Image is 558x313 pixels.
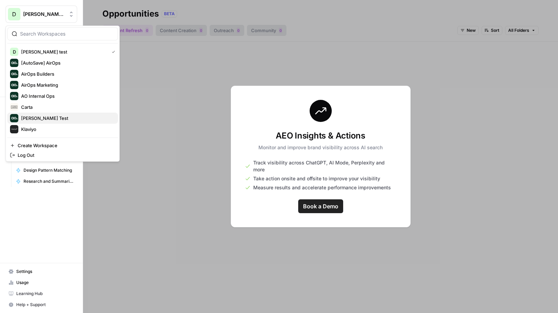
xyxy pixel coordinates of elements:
[20,30,113,37] input: Search Workspaces
[10,70,18,78] img: AirOps Builders Logo
[12,10,16,18] span: D
[7,150,118,160] a: Log Out
[24,178,74,184] span: Research and Summarize
[21,82,112,88] span: AirOps Marketing
[6,6,77,23] button: Workspace: David test
[6,266,77,277] a: Settings
[10,59,18,67] img: [AutoSave] AirOps Logo
[18,142,112,149] span: Create Workspace
[258,144,383,151] p: Monitor and improve brand visibility across AI search
[10,92,18,100] img: AO Internal Ops Logo
[258,130,383,141] h3: AEO Insights & Actions
[6,299,77,310] button: Help + Support
[253,175,380,182] span: Take action onsite and offsite to improve your visibility
[16,268,74,275] span: Settings
[21,93,112,99] span: AO Internal Ops
[16,302,74,308] span: Help + Support
[16,291,74,297] span: Learning Hub
[21,70,112,77] span: AirOps Builders
[6,288,77,299] a: Learning Hub
[6,277,77,288] a: Usage
[21,126,112,133] span: Klaviyo
[6,26,120,162] div: Workspace: David test
[13,48,16,55] span: D
[13,165,77,176] a: Design Pattern Matching
[10,81,18,89] img: AirOps Marketing Logo
[23,11,65,18] span: [PERSON_NAME] test
[7,141,118,150] a: Create Workspace
[10,125,18,133] img: Klaviyo Logo
[21,48,106,55] span: [PERSON_NAME] test
[21,104,112,111] span: Carta
[298,199,343,213] a: Book a Demo
[253,159,396,173] span: Track visibility across ChatGPT, AI Mode, Perplexity and more
[10,114,18,122] img: Dillon Test Logo
[303,202,338,210] span: Book a Demo
[21,115,112,122] span: [PERSON_NAME] Test
[13,176,77,187] a: Research and Summarize
[10,103,18,111] img: Carta Logo
[24,167,74,173] span: Design Pattern Matching
[253,184,391,191] span: Measure results and accelerate performance improvements
[21,59,112,66] span: [AutoSave] AirOps
[16,279,74,286] span: Usage
[18,152,112,159] span: Log Out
